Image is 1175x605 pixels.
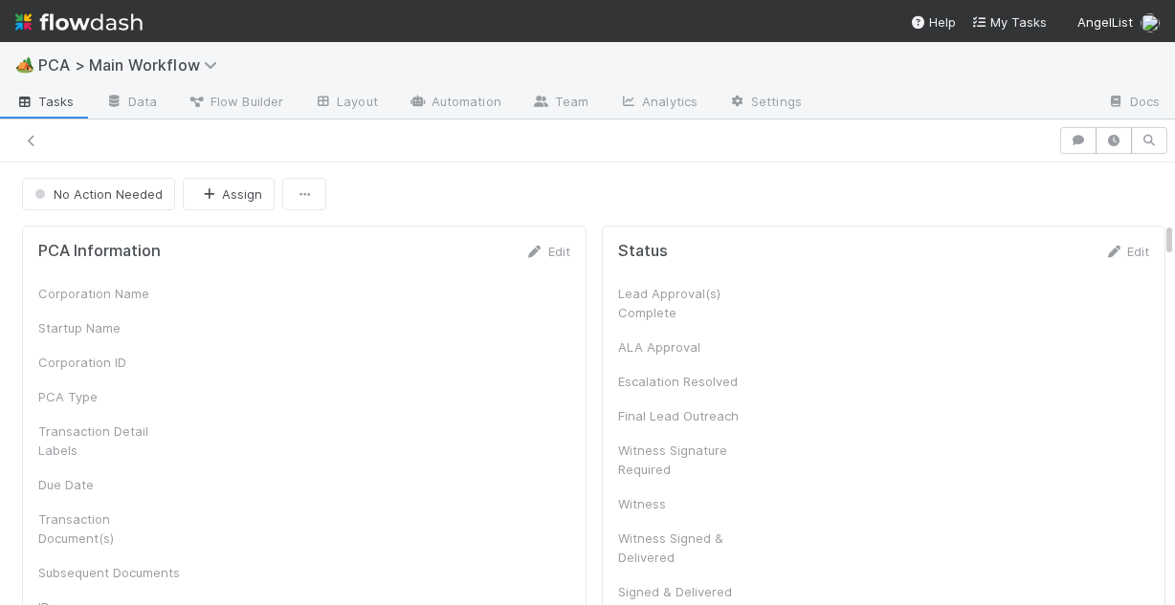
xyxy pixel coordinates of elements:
a: Analytics [604,88,713,119]
a: Automation [393,88,517,119]
a: Team [517,88,604,119]
a: Layout [299,88,393,119]
div: Witness Signature Required [618,441,762,479]
a: Data [90,88,172,119]
span: PCA > Main Workflow [38,55,227,75]
div: Final Lead Outreach [618,406,762,425]
button: No Action Needed [22,178,175,210]
div: Transaction Detail Labels [38,421,182,460]
div: Corporation Name [38,284,182,303]
div: Corporation ID [38,353,182,372]
span: 🏕️ [15,56,34,73]
span: AngelList [1077,14,1133,30]
span: My Tasks [971,14,1047,30]
h5: PCA Information [38,242,161,261]
a: My Tasks [971,12,1047,32]
a: Docs [1092,88,1175,119]
div: Due Date [38,475,182,494]
a: Edit [525,244,570,259]
div: Lead Approval(s) Complete [618,284,762,322]
div: Help [910,12,956,32]
span: Flow Builder [188,92,283,111]
a: Edit [1104,244,1149,259]
div: Transaction Document(s) [38,509,182,548]
div: Escalation Resolved [618,372,762,391]
span: No Action Needed [31,186,163,202]
div: PCA Type [38,387,182,406]
div: Subsequent Documents [38,563,182,582]
span: Tasks [15,92,75,111]
div: ALA Approval [618,337,762,357]
a: Settings [713,88,817,119]
div: Witness [618,494,762,513]
div: Signed & Delivered [618,582,762,601]
img: logo-inverted-e16ddd16eac7371096b0.svg [15,6,143,38]
img: avatar_1c530150-f9f0-4fb8-9f5d-006d570d4582.png [1141,13,1160,32]
button: Assign [183,178,275,210]
div: Startup Name [38,318,182,337]
h5: Status [618,242,668,261]
div: Witness Signed & Delivered [618,529,762,567]
a: Flow Builder [172,88,299,119]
